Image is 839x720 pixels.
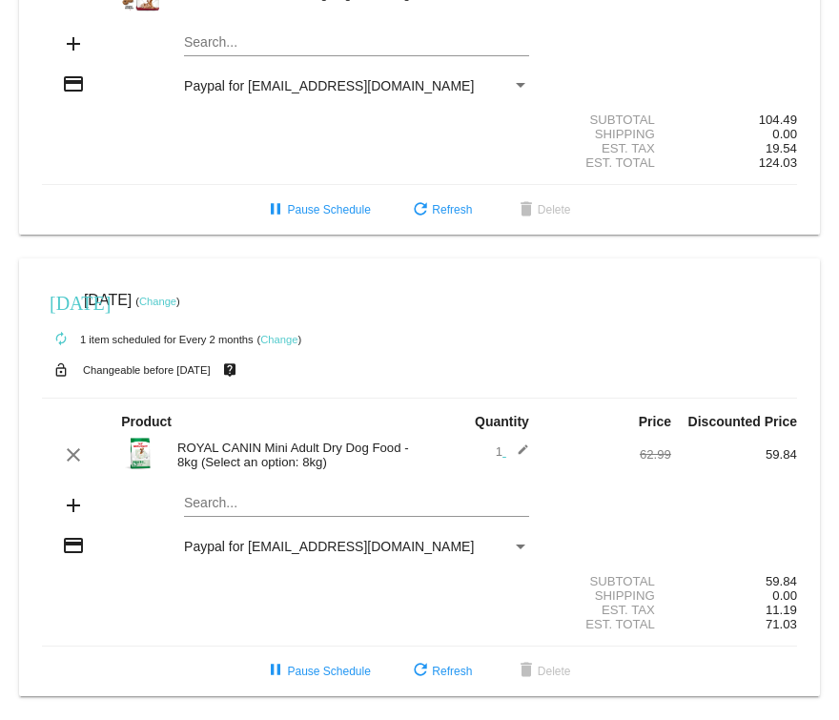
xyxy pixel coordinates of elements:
mat-icon: delete [515,660,538,683]
div: Est. Tax [545,603,671,617]
mat-icon: [DATE] [50,290,72,313]
span: Pause Schedule [264,203,370,216]
strong: Product [121,414,172,429]
mat-icon: add [62,32,85,55]
div: Shipping [545,127,671,141]
strong: Discounted Price [688,414,797,429]
div: Subtotal [545,113,671,127]
img: 88251.jpg [121,434,159,472]
span: 0.00 [772,127,797,141]
span: Delete [515,665,571,678]
button: Refresh [394,193,487,227]
mat-icon: pause [264,199,287,222]
span: Paypal for [EMAIL_ADDRESS][DOMAIN_NAME] [184,78,474,93]
span: Delete [515,203,571,216]
button: Refresh [394,654,487,689]
span: 11.19 [766,603,797,617]
div: Shipping [545,588,671,603]
div: 104.49 [671,113,797,127]
small: ( ) [256,334,301,345]
span: 1 [496,444,529,459]
button: Delete [500,193,586,227]
a: Change [139,296,176,307]
mat-icon: lock_open [50,358,72,382]
mat-icon: credit_card [62,534,85,557]
mat-icon: clear [62,443,85,466]
mat-select: Payment Method [184,539,529,554]
div: Est. Total [545,155,671,170]
input: Search... [184,496,529,511]
mat-icon: credit_card [62,72,85,95]
button: Pause Schedule [249,654,385,689]
mat-icon: live_help [218,358,241,382]
button: Pause Schedule [249,193,385,227]
mat-icon: edit [506,443,529,466]
a: Change [260,334,297,345]
span: 124.03 [759,155,797,170]
mat-icon: pause [264,660,287,683]
span: 19.54 [766,141,797,155]
span: Paypal for [EMAIL_ADDRESS][DOMAIN_NAME] [184,539,474,554]
div: 59.84 [671,447,797,462]
div: 62.99 [545,447,671,462]
mat-icon: refresh [409,660,432,683]
strong: Price [639,414,671,429]
small: ( ) [135,296,180,307]
div: 59.84 [671,574,797,588]
small: 1 item scheduled for Every 2 months [42,334,254,345]
span: 71.03 [766,617,797,631]
div: ROYAL CANIN Mini Adult Dry Dog Food - 8kg (Select an option: 8kg) [168,441,419,469]
mat-icon: refresh [409,199,432,222]
div: Est. Total [545,617,671,631]
div: Est. Tax [545,141,671,155]
span: Refresh [409,203,472,216]
div: Subtotal [545,574,671,588]
span: Pause Schedule [264,665,370,678]
span: Refresh [409,665,472,678]
small: Changeable before [DATE] [83,364,211,376]
mat-icon: add [62,494,85,517]
button: Delete [500,654,586,689]
mat-icon: autorenew [50,328,72,351]
mat-icon: delete [515,199,538,222]
mat-select: Payment Method [184,78,529,93]
span: 0.00 [772,588,797,603]
strong: Quantity [475,414,529,429]
input: Search... [184,35,529,51]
